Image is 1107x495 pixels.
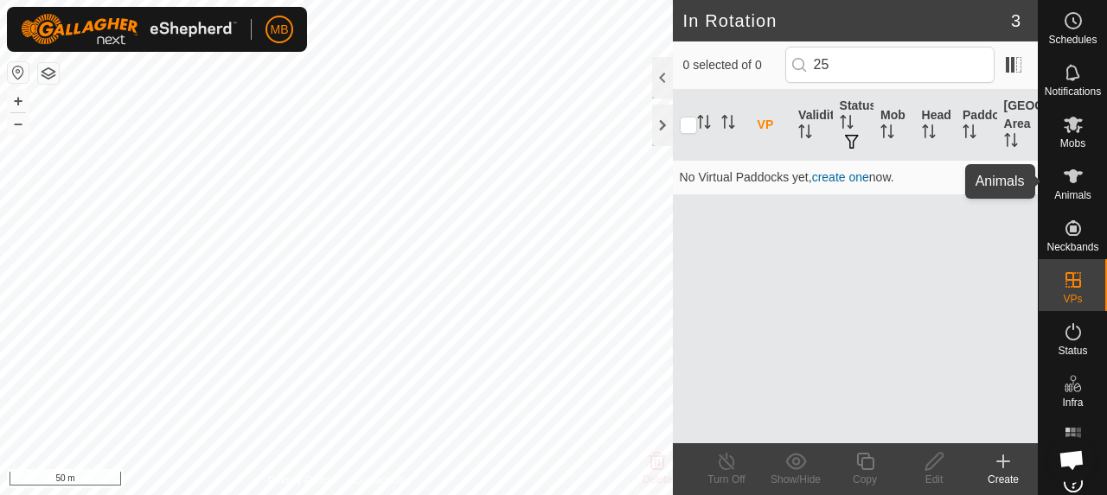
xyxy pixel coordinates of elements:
[8,113,29,134] button: –
[721,117,735,131] p-sorticon: Activate to sort
[1060,138,1085,149] span: Mobs
[751,90,791,161] th: VP
[915,90,956,161] th: Head
[873,90,914,161] th: Mob
[271,21,289,39] span: MB
[1045,86,1101,97] span: Notifications
[353,473,404,488] a: Contact Us
[1011,8,1021,34] span: 3
[840,117,854,131] p-sorticon: Activate to sort
[880,127,894,141] p-sorticon: Activate to sort
[1004,136,1018,149] p-sorticon: Activate to sort
[798,127,812,141] p-sorticon: Activate to sort
[812,170,869,184] a: create one
[692,472,761,487] div: Turn Off
[1062,397,1083,408] span: Infra
[673,160,1038,194] td: No Virtual Paddocks yet, now.
[785,47,995,83] input: Search (S)
[683,56,785,74] span: 0 selected of 0
[963,127,976,141] p-sorticon: Activate to sort
[791,90,832,161] th: Validity
[956,90,996,161] th: Paddock
[761,472,830,487] div: Show/Hide
[899,472,969,487] div: Edit
[1054,190,1091,200] span: Animals
[683,10,1011,31] h2: In Rotation
[1052,449,1094,460] span: Heatmap
[922,127,936,141] p-sorticon: Activate to sort
[1048,436,1095,483] div: Open chat
[38,63,59,84] button: Map Layers
[8,62,29,83] button: Reset Map
[830,472,899,487] div: Copy
[969,472,1038,487] div: Create
[997,90,1038,161] th: [GEOGRAPHIC_DATA] Area
[21,14,237,45] img: Gallagher Logo
[1046,242,1098,252] span: Neckbands
[8,91,29,111] button: +
[1048,35,1097,45] span: Schedules
[697,117,711,131] p-sorticon: Activate to sort
[268,473,333,488] a: Privacy Policy
[1058,346,1087,356] span: Status
[833,90,873,161] th: Status
[1063,294,1082,304] span: VPs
